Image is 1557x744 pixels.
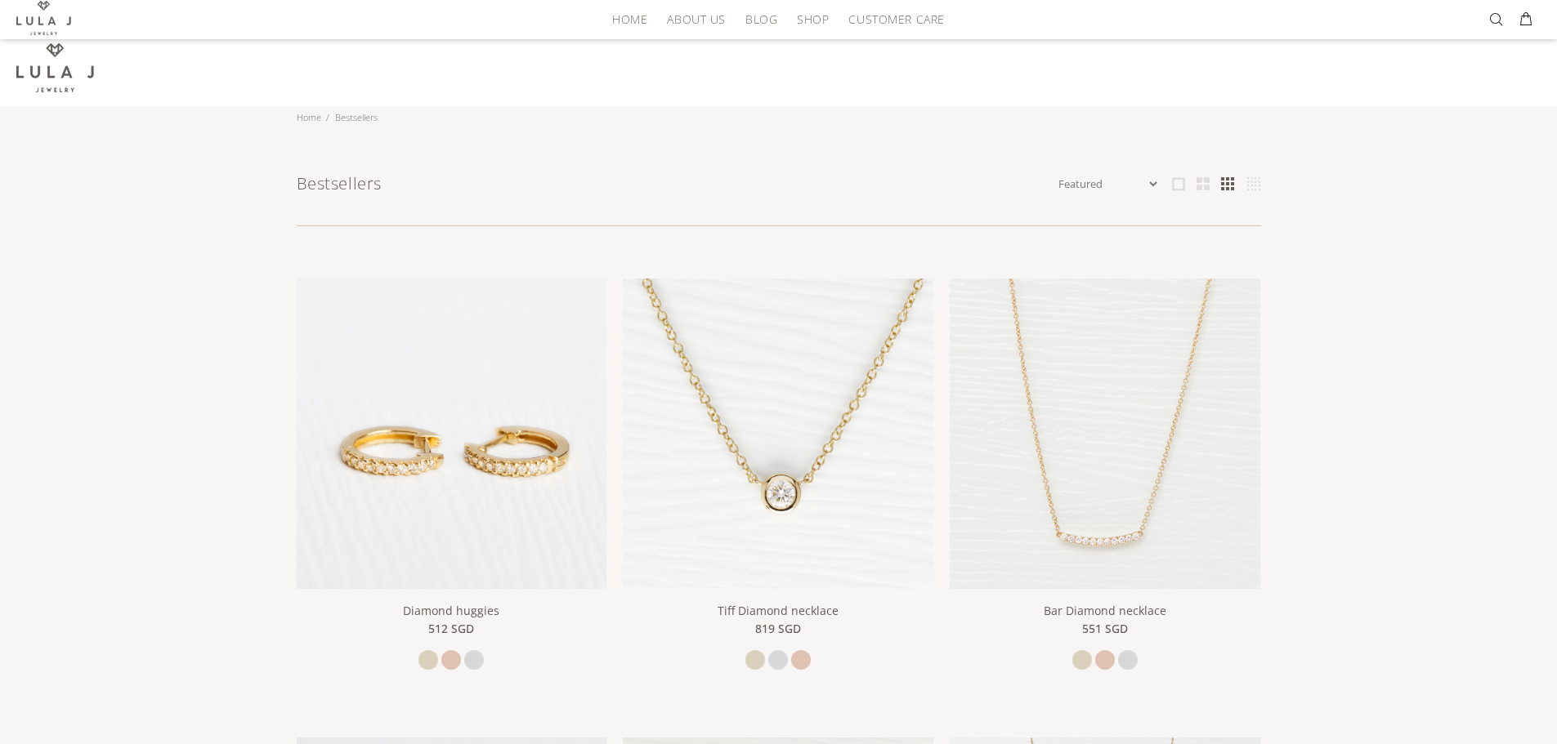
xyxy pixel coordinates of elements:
span: About Us [667,13,725,25]
span: Shop [797,13,829,25]
a: yellow gold [1072,650,1092,670]
span: HOME [612,13,647,25]
li: Bestsellers [326,106,383,129]
a: HOME [602,7,657,32]
a: rose gold [791,650,811,670]
a: About Us [657,7,735,32]
span: 551 SGD [1082,620,1128,638]
a: rose gold [1095,650,1115,670]
a: Shop [787,7,839,32]
span: Customer Care [848,13,944,25]
a: Customer Care [839,7,944,32]
a: white gold [768,650,788,670]
h1: Bestsellers [297,172,1055,196]
span: 512 SGD [428,620,474,638]
a: Diamond huggies [297,425,607,439]
a: Home [297,111,321,123]
a: Bar Diamond necklace [950,425,1260,439]
a: Bar Diamond necklace [1044,603,1166,618]
a: yellow gold [745,650,765,670]
a: white gold [1118,650,1138,670]
a: Tiff Diamond necklace [623,425,933,439]
span: 819 SGD [755,620,801,638]
a: Tiff Diamond necklace [718,603,839,618]
a: Diamond huggies [403,603,499,618]
span: Blog [745,13,777,25]
a: Blog [736,7,787,32]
